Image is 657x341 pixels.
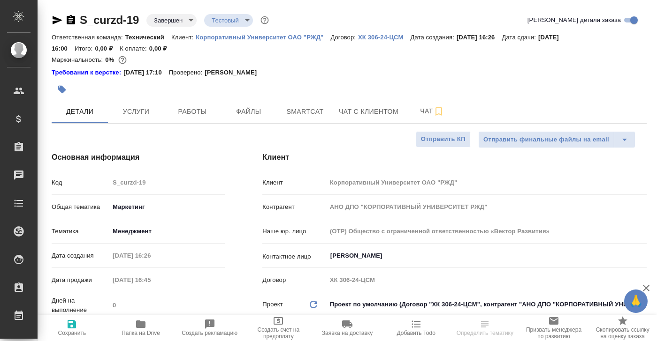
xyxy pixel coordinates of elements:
[109,298,225,312] input: Пустое поле
[410,105,455,117] span: Чат
[205,68,264,77] p: [PERSON_NAME]
[169,68,205,77] p: Проверено:
[52,227,109,236] p: Тематика
[327,176,647,189] input: Пустое поле
[209,16,242,24] button: Тестовый
[114,106,159,118] span: Услуги
[478,131,614,148] button: Отправить финальные файлы на email
[330,34,358,41] p: Договор:
[123,68,169,77] p: [DATE] 17:10
[149,45,174,52] p: 0,00 ₽
[52,251,109,260] p: Дата создания
[65,15,76,26] button: Скопировать ссылку
[457,330,513,336] span: Определить тематику
[75,45,95,52] p: Итого:
[451,315,519,341] button: Определить тематику
[52,152,225,163] h4: Основная информация
[262,178,326,187] p: Клиент
[483,134,609,145] span: Отправить финальные файлы на email
[196,34,330,41] p: Корпоративный Университет ОАО "РЖД"
[52,202,109,212] p: Общая тематика
[358,33,410,41] a: ХК 306-24-ЦСМ
[525,326,583,340] span: Призвать менеджера по развитию
[527,15,621,25] span: [PERSON_NAME] детали заказа
[382,315,451,341] button: Добавить Todo
[109,223,225,239] div: Менеджмент
[109,199,225,215] div: Маркетинг
[105,56,116,63] p: 0%
[125,34,171,41] p: Технический
[628,291,644,311] span: 🙏
[250,326,307,340] span: Создать счет на предоплату
[175,315,244,341] button: Создать рекламацию
[642,255,643,257] button: Open
[327,273,647,287] input: Пустое поле
[146,14,197,27] div: Завершен
[410,34,456,41] p: Дата создания:
[52,296,109,315] p: Дней на выполнение
[80,14,139,26] a: S_curzd-19
[397,330,435,336] span: Добавить Todo
[478,131,635,148] div: split button
[327,224,647,238] input: Пустое поле
[322,330,373,336] span: Заявка на доставку
[171,34,196,41] p: Клиент:
[170,106,215,118] span: Работы
[624,289,648,313] button: 🙏
[226,106,271,118] span: Файлы
[262,300,283,309] p: Проект
[122,330,160,336] span: Папка на Drive
[519,315,588,341] button: Призвать менеджера по развитию
[416,131,471,148] button: Отправить КП
[52,34,125,41] p: Ответственная команда:
[327,200,647,214] input: Пустое поле
[259,14,271,26] button: Доп статусы указывают на важность/срочность заказа
[262,227,326,236] p: Наше юр. лицо
[52,275,109,285] p: Дата продажи
[52,79,72,100] button: Добавить тэг
[262,202,326,212] p: Контрагент
[109,176,225,189] input: Пустое поле
[327,297,647,312] div: Проект по умолчанию (Договор "ХК 306-24-ЦСМ", контрагент "АНО ДПО "КОРПОРАТИВНЫЙ УНИВЕРСИТЕТ РЖД"")
[262,275,326,285] p: Договор
[196,33,330,41] a: Корпоративный Университет ОАО "РЖД"
[588,315,657,341] button: Скопировать ссылку на оценку заказа
[58,330,86,336] span: Сохранить
[109,273,191,287] input: Пустое поле
[52,178,109,187] p: Код
[57,106,102,118] span: Детали
[433,106,444,117] svg: Подписаться
[204,14,253,27] div: Завершен
[116,54,129,66] button: 2744.64 RUB;
[182,330,237,336] span: Создать рекламацию
[262,152,647,163] h4: Клиент
[358,34,410,41] p: ХК 306-24-ЦСМ
[52,15,63,26] button: Скопировать ссылку для ЯМессенджера
[52,68,123,77] div: Нажми, чтобы открыть папку с инструкцией
[339,106,398,118] span: Чат с клиентом
[457,34,502,41] p: [DATE] 16:26
[120,45,149,52] p: К оплате:
[151,16,185,24] button: Завершен
[262,252,326,261] p: Контактное лицо
[283,106,328,118] span: Smartcat
[109,249,191,262] input: Пустое поле
[52,68,123,77] a: Требования к верстке:
[95,45,120,52] p: 0,00 ₽
[313,315,382,341] button: Заявка на доставку
[502,34,538,41] p: Дата сдачи:
[52,56,105,63] p: Маржинальность:
[107,315,176,341] button: Папка на Drive
[244,315,313,341] button: Создать счет на предоплату
[38,315,107,341] button: Сохранить
[421,134,466,145] span: Отправить КП
[594,326,651,340] span: Скопировать ссылку на оценку заказа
